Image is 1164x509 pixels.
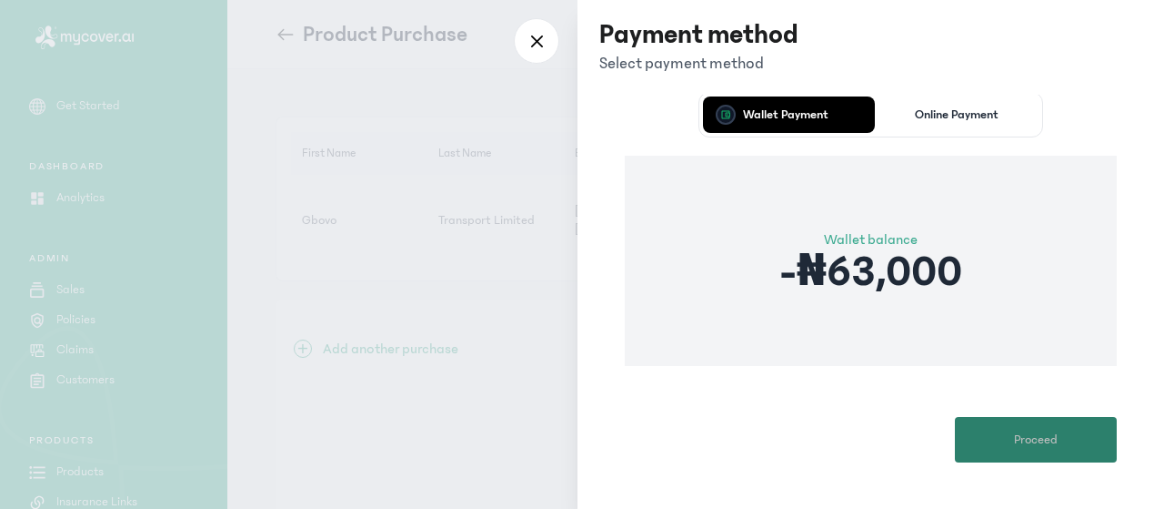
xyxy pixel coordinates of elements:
[915,108,998,121] p: Online Payment
[599,51,798,76] p: Select payment method
[779,229,962,250] p: Wallet balance
[599,18,798,51] h3: Payment method
[703,97,868,133] button: Wallet Payment
[779,250,962,294] p: -₦63,000
[875,97,1039,133] button: Online Payment
[955,417,1117,463] button: Proceed
[743,108,828,121] p: Wallet Payment
[1014,431,1058,450] span: Proceed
